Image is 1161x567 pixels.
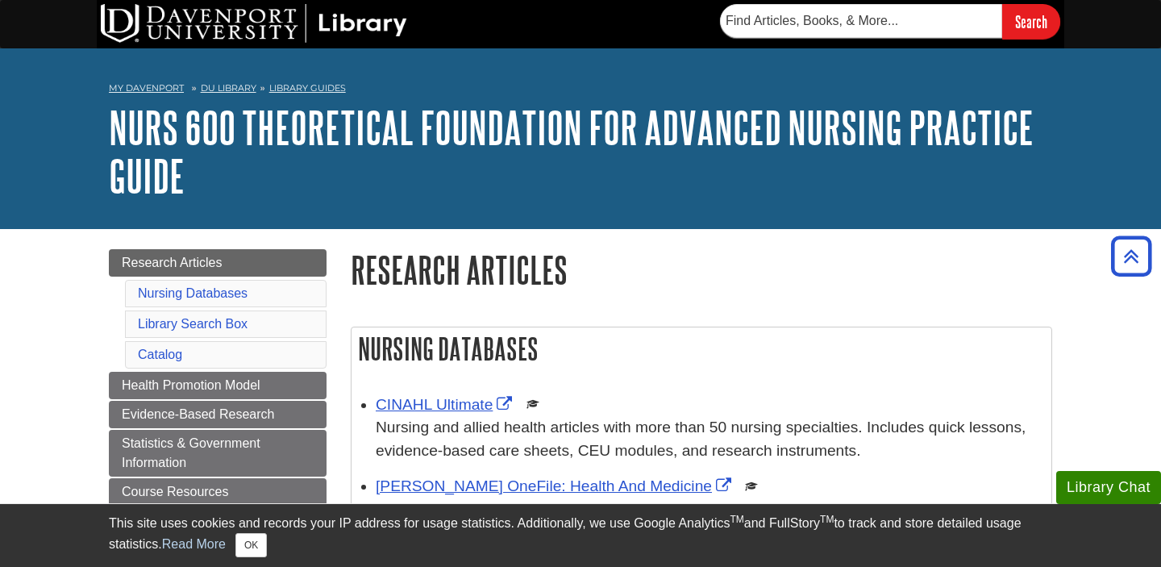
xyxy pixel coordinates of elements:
input: Find Articles, Books, & More... [720,4,1002,38]
a: Read More [162,537,226,551]
div: This site uses cookies and records your IP address for usage statistics. Additionally, we use Goo... [109,514,1052,557]
p: Nursing and allied health articles with more than 50 nursing specialties. Includes quick lessons,... [376,416,1043,463]
a: Library Search Box [138,317,248,331]
a: Nursing Databases [138,286,248,300]
h2: Nursing Databases [352,327,1051,370]
a: Evidence-Based Research [109,401,327,428]
a: Back to Top [1105,245,1157,267]
span: Research Articles [122,256,223,269]
a: Catalog [138,348,182,361]
a: Link opens in new window [376,396,516,413]
a: Research Articles [109,249,327,277]
sup: TM [730,514,743,525]
a: Link opens in new window [376,477,735,494]
p: Focuses on nursing and allied health journals, plus a wide variety of personal health information... [376,498,1043,545]
a: DU Library [201,82,256,94]
input: Search [1002,4,1060,39]
nav: breadcrumb [109,77,1052,103]
a: Health Promotion Model [109,372,327,399]
a: Library Guides [269,82,346,94]
a: NURS 600 Theoretical Foundation for Advanced Nursing Practice Guide [109,102,1034,201]
img: Scholarly or Peer Reviewed [526,398,539,411]
button: Library Chat [1056,471,1161,504]
img: DU Library [101,4,407,43]
a: My Davenport [109,81,184,95]
span: Statistics & Government Information [122,436,260,469]
h1: Research Articles [351,249,1052,290]
img: Scholarly or Peer Reviewed [745,480,758,493]
span: Evidence-Based Research [122,407,274,421]
a: Course Resources [109,478,327,506]
button: Close [235,533,267,557]
a: Statistics & Government Information [109,430,327,477]
span: Course Resources [122,485,229,498]
form: Searches DU Library's articles, books, and more [720,4,1060,39]
span: Health Promotion Model [122,378,260,392]
sup: TM [820,514,834,525]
